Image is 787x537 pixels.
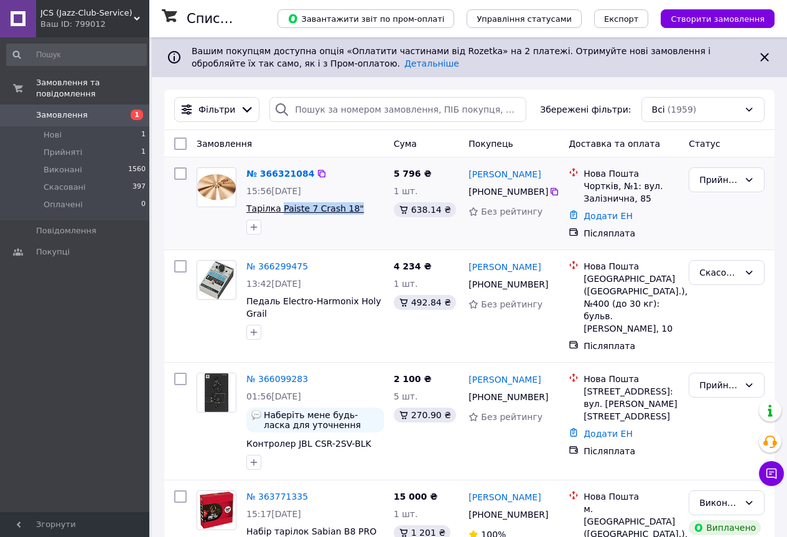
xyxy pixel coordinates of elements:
[468,510,548,520] span: [PHONE_NUMBER]
[36,225,96,236] span: Повідомлення
[199,261,234,299] img: Фото товару
[197,167,236,207] a: Фото товару
[246,279,301,289] span: 13:42[DATE]
[699,496,739,510] div: Виконано
[198,103,235,116] span: Фільтри
[246,374,308,384] a: № 366099283
[404,58,459,68] a: Детальніше
[141,147,146,158] span: 1
[394,492,438,502] span: 15 000 ₴
[481,207,543,217] span: Без рейтингу
[584,273,679,335] div: [GEOGRAPHIC_DATA] ([GEOGRAPHIC_DATA].), №400 (до 30 кг): бульв. [PERSON_NAME], 10
[648,13,775,23] a: Створити замовлення
[584,180,679,205] div: Чортків, №1: вул. Залізнична, 85
[584,490,679,503] div: Нова Пошта
[759,461,784,486] button: Чат з покупцем
[394,391,418,401] span: 5 шт.
[584,385,679,423] div: [STREET_ADDRESS]: вул. [PERSON_NAME][STREET_ADDRESS]
[199,491,233,530] img: Фото товару
[197,373,236,412] img: Фото товару
[131,110,143,120] span: 1
[584,227,679,240] div: Післяплата
[40,19,149,30] div: Ваш ID: 799012
[481,412,543,422] span: Без рейтингу
[584,429,633,439] a: Додати ЕН
[584,340,679,352] div: Післяплата
[44,147,82,158] span: Прийняті
[197,139,252,149] span: Замовлення
[36,110,88,121] span: Замовлення
[584,445,679,457] div: Післяплата
[44,199,83,210] span: Оплачені
[468,279,548,289] span: [PHONE_NUMBER]
[197,490,236,530] a: Фото товару
[197,174,236,200] img: Фото товару
[394,261,432,271] span: 4 234 ₴
[277,9,454,28] button: Завантажити звіт по пром-оплаті
[584,167,679,180] div: Нова Пошта
[246,296,381,319] a: Педаль Electro-Harmonix Holy Grail
[246,186,301,196] span: 15:56[DATE]
[468,187,548,197] span: [PHONE_NUMBER]
[246,169,314,179] a: № 366321084
[467,9,582,28] button: Управління статусами
[468,491,541,503] a: [PERSON_NAME]
[246,492,308,502] a: № 363771335
[468,168,541,180] a: [PERSON_NAME]
[40,7,134,19] span: JCS (Jazz-Club-Service)
[394,202,456,217] div: 638.14 ₴
[569,139,660,149] span: Доставка та оплата
[246,391,301,401] span: 01:56[DATE]
[141,129,146,141] span: 1
[44,129,62,141] span: Нові
[540,103,631,116] span: Збережені фільтри:
[394,186,418,196] span: 1 шт.
[652,103,665,116] span: Всі
[661,9,775,28] button: Створити замовлення
[394,509,418,519] span: 1 шт.
[197,260,236,300] a: Фото товару
[246,526,376,536] a: Набір тарілок Sabian B8 PRO
[699,378,739,392] div: Прийнято
[264,410,379,430] span: Наберіть мене будь-ласка для уточнення замовлення.
[246,261,308,271] a: № 366299475
[477,14,572,24] span: Управління статусами
[671,14,765,24] span: Створити замовлення
[584,211,633,221] a: Додати ЕН
[44,182,86,193] span: Скасовані
[246,203,364,213] a: Тарілка Paiste 7 Crash 18"
[36,246,70,258] span: Покупці
[668,105,697,114] span: (1959)
[594,9,649,28] button: Експорт
[689,520,761,535] div: Виплачено
[604,14,639,24] span: Експорт
[36,77,149,100] span: Замовлення та повідомлення
[246,509,301,519] span: 15:17[DATE]
[187,11,313,26] h1: Список замовлень
[468,261,541,273] a: [PERSON_NAME]
[584,260,679,273] div: Нова Пошта
[44,164,82,175] span: Виконані
[251,410,261,420] img: :speech_balloon:
[133,182,146,193] span: 397
[394,295,456,310] div: 492.84 ₴
[287,13,444,24] span: Завантажити звіт по пром-оплаті
[468,373,541,386] a: [PERSON_NAME]
[192,46,710,68] span: Вашим покупцям доступна опція «Оплатити частинами від Rozetka» на 2 платежі. Отримуйте нові замов...
[699,266,739,279] div: Скасовано
[394,169,432,179] span: 5 796 ₴
[128,164,146,175] span: 1560
[246,439,371,449] a: Контролер JBL CSR-2SV-BLK
[141,199,146,210] span: 0
[394,139,417,149] span: Cума
[584,373,679,385] div: Нова Пошта
[468,139,513,149] span: Покупець
[394,408,456,423] div: 270.90 ₴
[689,139,720,149] span: Статус
[269,97,526,122] input: Пошук за номером замовлення, ПІБ покупця, номером телефону, Email, номером накладної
